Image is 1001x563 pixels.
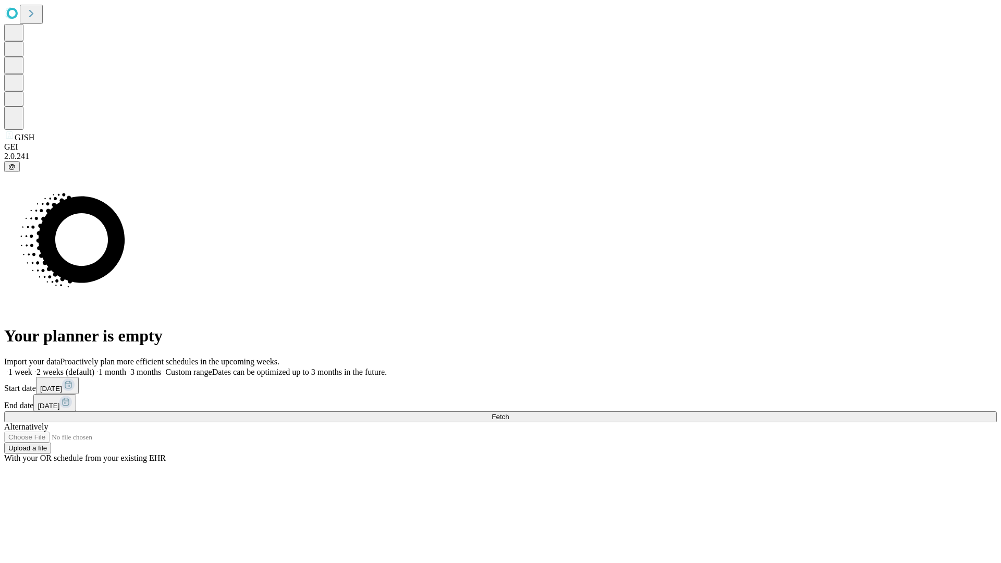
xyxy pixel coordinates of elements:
span: 1 week [8,368,32,376]
span: 2 weeks (default) [36,368,94,376]
span: [DATE] [40,385,62,393]
span: 1 month [99,368,126,376]
div: 2.0.241 [4,152,997,161]
span: Dates can be optimized up to 3 months in the future. [212,368,387,376]
button: Upload a file [4,443,51,454]
span: Custom range [165,368,212,376]
button: Fetch [4,411,997,422]
span: Alternatively [4,422,48,431]
span: 3 months [130,368,161,376]
span: Proactively plan more efficient schedules in the upcoming weeks. [60,357,279,366]
button: @ [4,161,20,172]
button: [DATE] [36,377,79,394]
button: [DATE] [33,394,76,411]
span: [DATE] [38,402,59,410]
span: Fetch [492,413,509,421]
span: GJSH [15,133,34,142]
div: End date [4,394,997,411]
div: GEI [4,142,997,152]
span: @ [8,163,16,170]
h1: Your planner is empty [4,326,997,346]
span: Import your data [4,357,60,366]
span: With your OR schedule from your existing EHR [4,454,166,462]
div: Start date [4,377,997,394]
